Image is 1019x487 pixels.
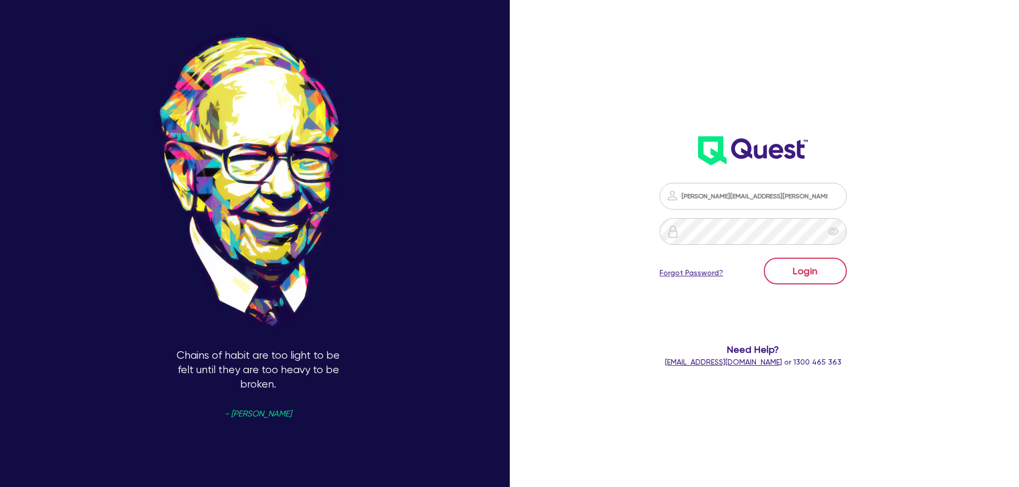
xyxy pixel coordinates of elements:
[698,136,808,165] img: wH2k97JdezQIQAAAABJRU5ErkJggg==
[764,258,847,284] button: Login
[828,226,839,237] span: eye
[665,358,841,366] span: or 1300 465 363
[666,189,679,202] img: icon-password
[665,358,782,366] a: [EMAIL_ADDRESS][DOMAIN_NAME]
[225,410,292,418] span: - [PERSON_NAME]
[660,183,847,210] input: Email address
[660,267,723,279] a: Forgot Password?
[617,342,890,357] span: Need Help?
[666,225,679,238] img: icon-password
